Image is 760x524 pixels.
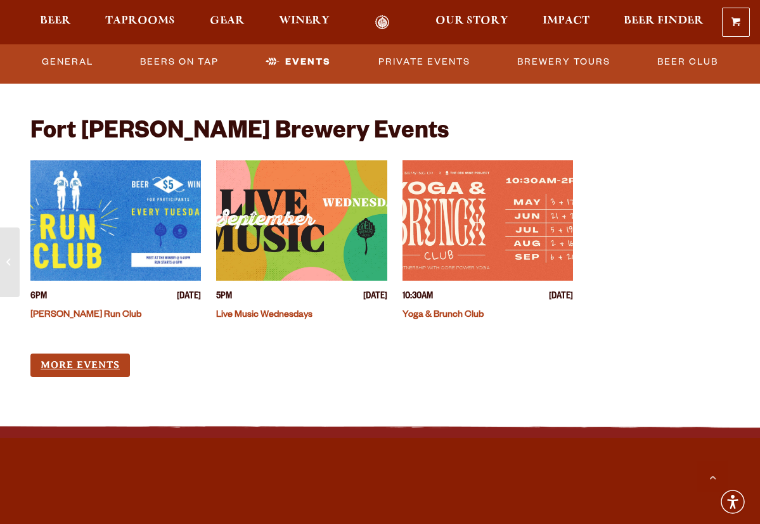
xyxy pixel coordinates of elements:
a: Scroll to top [697,461,728,492]
a: View event details [216,160,387,281]
a: Beer [32,15,79,30]
a: Winery [271,15,338,30]
a: Our Story [427,15,517,30]
span: Gear [210,16,245,26]
a: More Events (opens in a new window) [30,354,130,377]
a: Events [261,48,336,77]
span: 10:30AM [403,291,433,304]
span: Our Story [435,16,508,26]
span: 5PM [216,291,232,304]
span: Taprooms [105,16,175,26]
span: Impact [543,16,589,26]
a: Odell Home [358,15,406,30]
a: Private Events [373,48,475,77]
span: Winery [279,16,330,26]
a: Impact [534,15,598,30]
a: Taprooms [97,15,183,30]
a: Beer Club [652,48,723,77]
a: View event details [30,160,201,281]
a: General [37,48,98,77]
span: Beer [40,16,71,26]
a: Yoga & Brunch Club [403,310,484,321]
a: Live Music Wednesdays [216,310,312,321]
a: Gear [202,15,253,30]
span: 6PM [30,291,47,304]
h2: Fort [PERSON_NAME] Brewery Events [30,120,449,148]
div: Accessibility Menu [719,488,747,516]
span: Beer Finder [624,16,704,26]
span: [DATE] [549,291,573,304]
a: [PERSON_NAME] Run Club [30,310,141,321]
a: Beers on Tap [135,48,224,77]
span: [DATE] [363,291,387,304]
a: View event details [403,160,573,281]
a: Brewery Tours [512,48,615,77]
a: Beer Finder [615,15,712,30]
span: [DATE] [177,291,201,304]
